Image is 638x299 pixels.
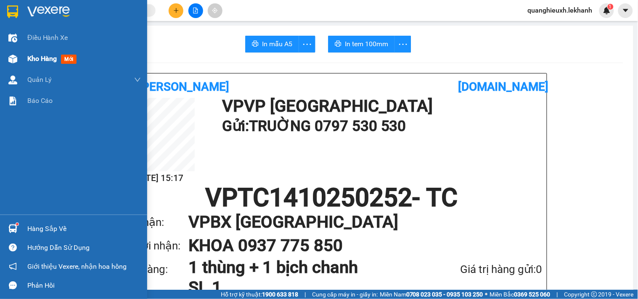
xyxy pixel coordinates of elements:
span: aim [212,8,218,13]
h1: KHOA 0937 775 850 [188,234,526,257]
span: Báo cáo [27,95,53,106]
div: Hàng sắp về [27,223,141,235]
button: aim [208,3,222,18]
button: more [394,36,411,52]
img: icon-new-feature [603,7,611,14]
img: logo-vxr [7,5,18,18]
div: Người nhận: [121,237,188,254]
img: warehouse-icon [8,76,17,84]
span: plus [173,8,179,13]
span: notification [9,262,17,270]
sup: 1 [16,223,19,226]
div: Tên hàng: [121,261,188,278]
span: message [9,281,17,289]
span: ⚪️ [485,293,488,296]
strong: 0369 525 060 [514,291,551,298]
div: Phản hồi [27,279,141,292]
button: plus [169,3,183,18]
span: In mẫu A5 [262,39,292,49]
strong: 0708 023 035 - 0935 103 250 [406,291,483,298]
b: [PERSON_NAME] [139,80,230,94]
span: Giới thiệu Vexere, nhận hoa hồng [27,261,127,272]
span: more [299,39,315,50]
img: solution-icon [8,97,17,105]
button: caret-down [618,3,633,18]
h1: SL 1 [188,278,416,298]
span: mới [61,55,77,64]
span: Quản Lý [27,74,52,85]
button: printerIn tem 100mm [328,36,395,52]
h1: VP VP [GEOGRAPHIC_DATA] [222,98,538,115]
h2: [DATE] 15:17 [121,171,195,185]
span: more [395,39,411,50]
b: [DOMAIN_NAME] [458,80,549,94]
span: Cung cấp máy in - giấy in: [312,290,378,299]
button: more [299,36,315,52]
img: warehouse-icon [8,34,17,42]
button: file-add [188,3,203,18]
h1: Gửi: TRUỜNG 0797 530 530 [222,115,538,138]
span: | [304,290,306,299]
img: warehouse-icon [8,224,17,233]
span: quanghieuxh.lekhanh [521,5,599,16]
img: warehouse-icon [8,55,17,63]
span: file-add [193,8,199,13]
span: down [134,76,141,83]
span: 1 [609,4,612,10]
span: Hỗ trợ kỹ thuật: [221,290,298,299]
button: printerIn mẫu A5 [245,36,299,52]
span: caret-down [622,7,630,14]
span: Điều hành xe [27,32,68,43]
div: VP nhận: [121,214,188,231]
span: printer [335,40,342,48]
div: Hướng dẫn sử dụng [27,241,141,254]
strong: 1900 633 818 [262,291,298,298]
span: question-circle [9,244,17,252]
span: Kho hàng [27,55,57,63]
span: | [557,290,558,299]
h1: 1 thùng + 1 bịch chanh [188,257,416,278]
h1: VP BX [GEOGRAPHIC_DATA] [188,210,526,234]
span: Miền Bắc [490,290,551,299]
span: Miền Nam [380,290,483,299]
span: printer [252,40,259,48]
div: Giá trị hàng gửi: 0 [416,261,543,278]
span: copyright [591,291,597,297]
span: In tem 100mm [345,39,388,49]
h1: VPTC1410250252 - TC [121,185,543,210]
sup: 1 [608,4,614,10]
